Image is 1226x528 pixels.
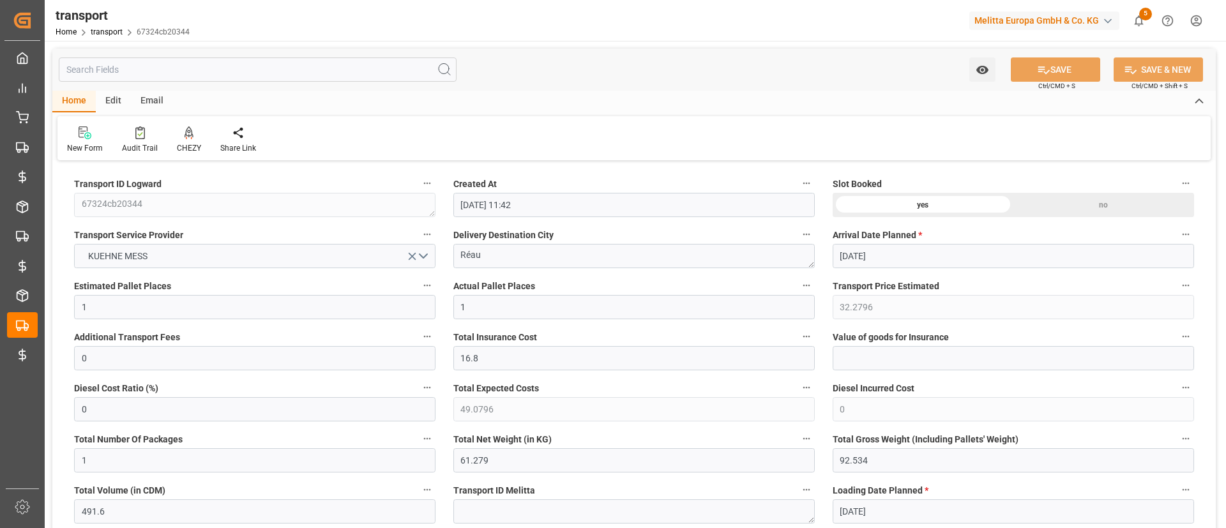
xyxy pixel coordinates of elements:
[453,382,539,395] span: Total Expected Costs
[798,175,815,192] button: Created At
[453,177,497,191] span: Created At
[833,229,922,242] span: Arrival Date Planned
[833,280,939,293] span: Transport Price Estimated
[1114,57,1203,82] button: SAVE & NEW
[131,91,173,112] div: Email
[74,244,435,268] button: open menu
[177,142,201,154] div: CHEZY
[453,484,535,497] span: Transport ID Melitta
[1177,430,1194,447] button: Total Gross Weight (Including Pallets' Weight)
[1177,379,1194,396] button: Diesel Incurred Cost
[833,499,1194,524] input: DD-MM-YYYY
[453,193,815,217] input: DD-MM-YYYY HH:MM
[419,430,435,447] button: Total Number Of Packages
[74,382,158,395] span: Diesel Cost Ratio (%)
[56,27,77,36] a: Home
[1139,8,1152,20] span: 5
[74,229,183,242] span: Transport Service Provider
[220,142,256,154] div: Share Link
[56,6,190,25] div: transport
[96,91,131,112] div: Edit
[798,277,815,294] button: Actual Pallet Places
[833,382,914,395] span: Diesel Incurred Cost
[419,328,435,345] button: Additional Transport Fees
[969,8,1124,33] button: Melitta Europa GmbH & Co. KG
[1124,6,1153,35] button: show 5 new notifications
[798,328,815,345] button: Total Insurance Cost
[59,57,457,82] input: Search Fields
[122,142,158,154] div: Audit Trail
[1177,481,1194,498] button: Loading Date Planned *
[82,250,154,263] span: KUEHNE MESS
[52,91,96,112] div: Home
[833,177,882,191] span: Slot Booked
[833,484,928,497] span: Loading Date Planned
[833,331,949,344] span: Value of goods for Insurance
[1131,81,1188,91] span: Ctrl/CMD + Shift + S
[419,226,435,243] button: Transport Service Provider
[74,433,183,446] span: Total Number Of Packages
[1177,175,1194,192] button: Slot Booked
[969,11,1119,30] div: Melitta Europa GmbH & Co. KG
[74,484,165,497] span: Total Volume (in CDM)
[1011,57,1100,82] button: SAVE
[798,481,815,498] button: Transport ID Melitta
[1013,193,1194,217] div: no
[419,277,435,294] button: Estimated Pallet Places
[419,379,435,396] button: Diesel Cost Ratio (%)
[453,280,535,293] span: Actual Pallet Places
[91,27,123,36] a: transport
[74,193,435,217] textarea: 67324cb20344
[798,430,815,447] button: Total Net Weight (in KG)
[67,142,103,154] div: New Form
[833,244,1194,268] input: DD-MM-YYYY
[453,433,552,446] span: Total Net Weight (in KG)
[74,331,180,344] span: Additional Transport Fees
[453,244,815,268] textarea: Réau
[1177,226,1194,243] button: Arrival Date Planned *
[833,193,1013,217] div: yes
[453,229,554,242] span: Delivery Destination City
[74,280,171,293] span: Estimated Pallet Places
[419,175,435,192] button: Transport ID Logward
[833,433,1018,446] span: Total Gross Weight (Including Pallets' Weight)
[798,226,815,243] button: Delivery Destination City
[419,481,435,498] button: Total Volume (in CDM)
[1177,277,1194,294] button: Transport Price Estimated
[1153,6,1182,35] button: Help Center
[74,177,162,191] span: Transport ID Logward
[798,379,815,396] button: Total Expected Costs
[1038,81,1075,91] span: Ctrl/CMD + S
[1177,328,1194,345] button: Value of goods for Insurance
[969,57,995,82] button: open menu
[453,331,537,344] span: Total Insurance Cost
